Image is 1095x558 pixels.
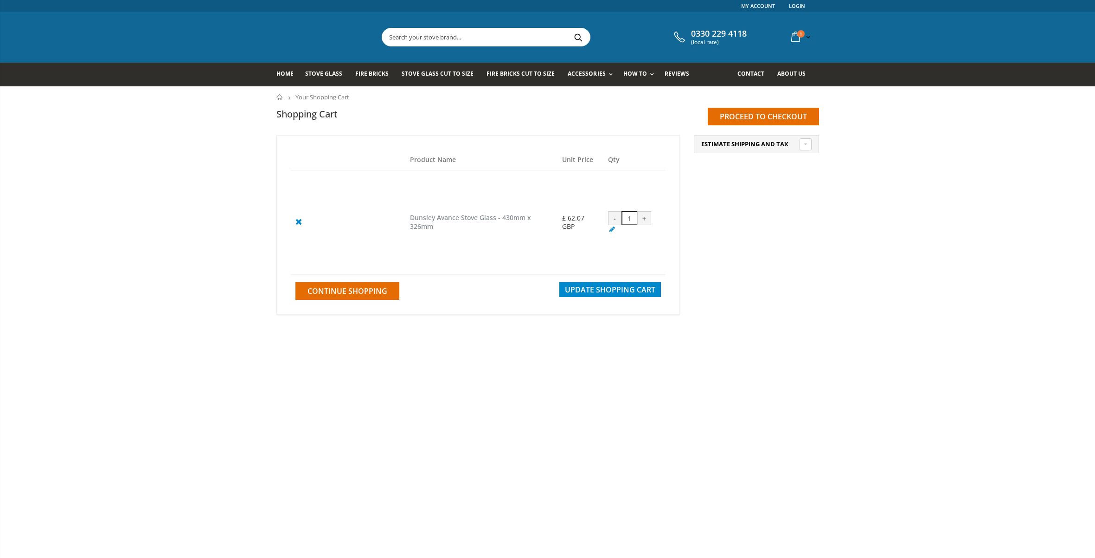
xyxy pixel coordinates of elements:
[487,63,562,86] a: Fire Bricks Cut To Size
[355,63,396,86] a: Fire Bricks
[737,63,771,86] a: Contact
[797,30,805,38] span: 1
[307,286,387,296] span: Continue Shopping
[608,211,622,225] div: -
[405,149,557,170] th: Product Name
[305,63,349,86] a: Stove Glass
[295,282,399,300] a: Continue Shopping
[382,28,694,46] input: Search your stove brand...
[777,70,806,78] span: About us
[708,108,819,125] input: Proceed to checkout
[623,63,659,86] a: How To
[568,63,617,86] a: Accessories
[355,70,389,78] span: Fire Bricks
[568,70,605,78] span: Accessories
[568,28,589,46] button: Search
[623,70,647,78] span: How To
[276,94,283,100] a: Home
[565,285,655,295] span: Update Shopping Cart
[603,149,666,170] th: Qty
[276,63,301,86] a: Home
[562,214,584,231] span: £ 62.07 GBP
[402,63,480,86] a: Stove Glass Cut To Size
[559,282,661,297] button: Update Shopping Cart
[777,63,813,86] a: About us
[410,213,531,231] a: Dunsley Avance Stove Glass - 430mm x 326mm
[701,140,812,149] a: Estimate Shipping and Tax
[295,93,349,101] span: Your Shopping Cart
[665,63,696,86] a: Reviews
[305,70,342,78] span: Stove Glass
[691,39,747,45] span: (local rate)
[402,70,474,78] span: Stove Glass Cut To Size
[637,211,651,225] div: +
[665,70,689,78] span: Reviews
[737,70,764,78] span: Contact
[276,108,338,120] h1: Shopping Cart
[788,28,813,46] a: 1
[487,70,555,78] span: Fire Bricks Cut To Size
[672,29,747,45] a: 0330 229 4118 (local rate)
[557,149,603,170] th: Unit Price
[691,29,747,39] span: 0330 229 4118
[276,70,294,78] span: Home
